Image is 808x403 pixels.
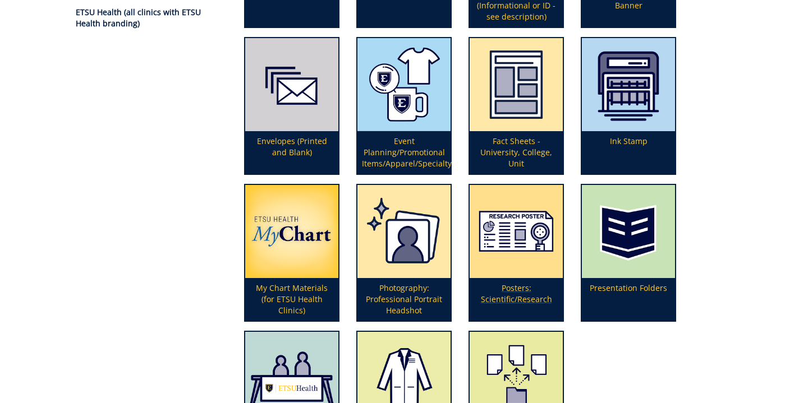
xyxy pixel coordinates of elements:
img: professional%20headshot-673780894c71e3.55548584.png [357,185,451,278]
p: Envelopes (Printed and Blank) [245,131,338,174]
p: Fact Sheets - University, College, Unit [470,131,563,174]
img: promotional%20items%20icon-621cf3f26df267.81791671.png [357,38,451,131]
a: My Chart Materials (for ETSU Health Clinics) [245,185,338,321]
img: mychart-67fe6a1724bc26.04447173.png [245,185,338,278]
img: posters-scientific-5aa5927cecefc5.90805739.png [470,185,563,278]
a: Ink Stamp [582,38,675,174]
p: Photography: Professional Portrait Headshot [357,278,451,321]
p: My Chart Materials (for ETSU Health Clinics) [245,278,338,321]
p: Ink Stamp [582,131,675,174]
a: Presentation Folders [582,185,675,321]
a: Posters: Scientific/Research [470,185,563,321]
img: folders-5949219d3e5475.27030474.png [582,185,675,278]
img: envelopes-(bulk-order)-594831b101c519.91017228.png [245,38,338,131]
a: Envelopes (Printed and Blank) [245,38,338,174]
p: Presentation Folders [582,278,675,321]
a: Photography: Professional Portrait Headshot [357,185,451,321]
p: Event Planning/Promotional Items/Apparel/Specialty [357,131,451,174]
a: Event Planning/Promotional Items/Apparel/Specialty [357,38,451,174]
a: ETSU Health (all clinics with ETSU Health branding) [76,7,201,29]
img: ink%20stamp-620d597748ba81.63058529.png [582,38,675,131]
img: fact%20sheet-63b722d48584d3.32276223.png [470,38,563,131]
p: Posters: Scientific/Research [470,278,563,321]
a: Fact Sheets - University, College, Unit [470,38,563,174]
